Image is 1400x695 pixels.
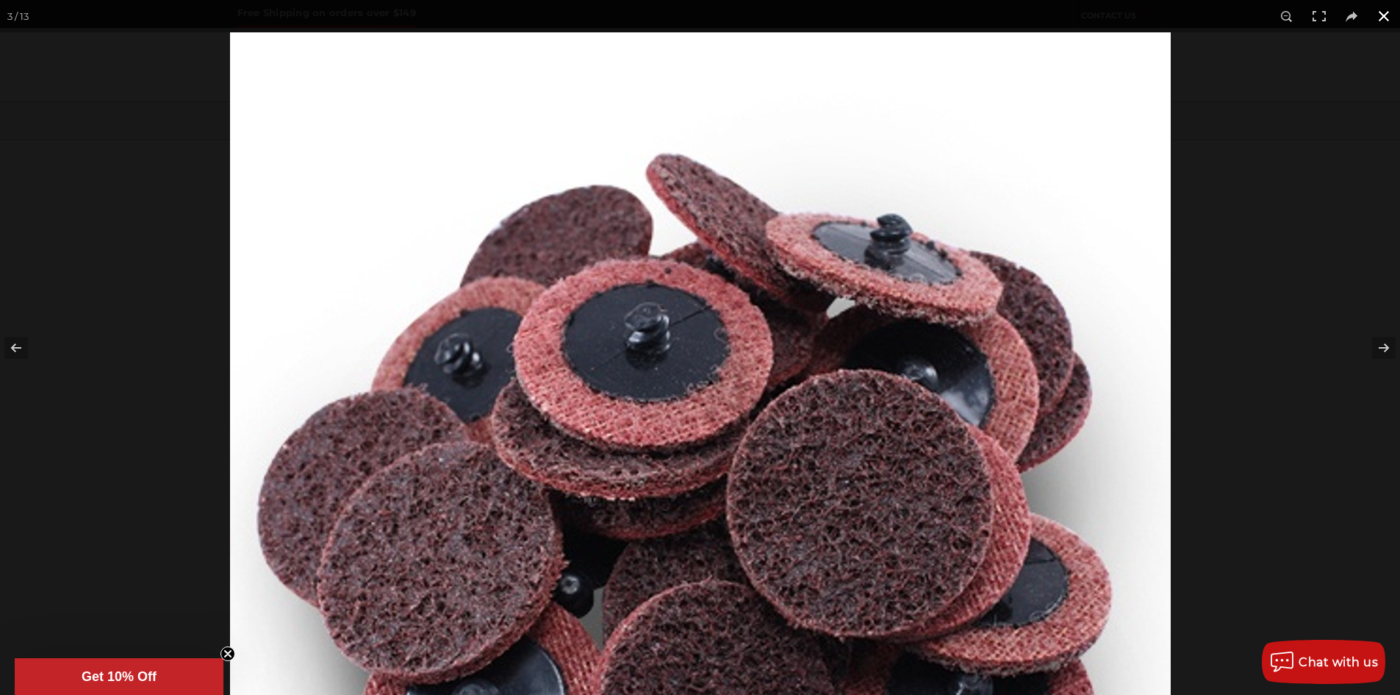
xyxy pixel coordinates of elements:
[220,646,235,661] button: Close teaser
[1349,311,1400,385] button: Next (arrow right)
[1262,640,1385,684] button: Chat with us
[15,658,223,695] div: Get 10% OffClose teaser
[82,669,157,684] span: Get 10% Off
[1299,655,1378,669] span: Chat with us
